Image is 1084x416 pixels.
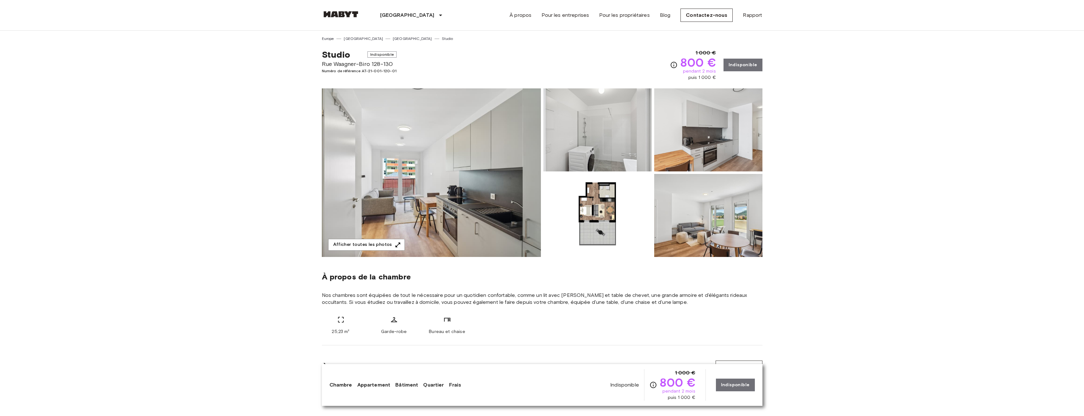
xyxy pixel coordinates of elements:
font: puis 1 000 € [688,75,716,80]
a: Bâtiment [395,381,418,389]
font: Numéro de référence AT-21-001-120-01 [322,68,397,73]
font: 1 000 € [675,370,695,376]
a: Europe [322,36,334,42]
a: Chambre [329,381,352,389]
a: Appartement [357,381,391,389]
a: Rapport [743,11,762,19]
font: À propos [510,12,531,18]
font: Bureau et chaise [429,329,465,334]
a: [GEOGRAPHIC_DATA] [393,36,432,42]
svg: Consultez l'aperçu des tarifs pour connaître le détail complet. Veuillez noter que les réductions... [649,381,657,389]
font: Bâtiment [395,382,418,388]
font: 25,23 m² [332,329,349,334]
font: Quartier [423,382,444,388]
font: Blog [660,12,671,18]
img: Photo de l'unité AT-21-001-120-01 [654,88,762,171]
font: Nos chambres sont équipées de tout le nécessaire pour un quotidien confortable, comme un lit avec... [322,292,747,305]
a: [GEOGRAPHIC_DATA] [344,36,383,42]
a: Pour les entreprises [542,11,589,19]
font: À propos de l'appartement [322,362,421,372]
img: Photo de l'unité AT-21-001-120-01 [654,174,762,257]
img: Habitude [322,11,360,17]
font: 800 € [660,375,695,389]
a: Frais [449,381,461,389]
font: Studio [322,49,350,60]
a: Quartier [423,381,444,389]
font: Pour les entreprises [542,12,589,18]
font: Indisponible [370,52,394,57]
font: Contactez-nous [686,12,727,18]
button: Afficher toutes les photos [328,239,405,251]
font: À propos de la chambre [322,272,411,281]
font: Garde-robe [381,329,407,334]
a: Contactez-nous [680,9,733,22]
font: 1 000 € [696,50,716,56]
font: Frais [449,382,461,388]
font: [GEOGRAPHIC_DATA] [380,12,435,18]
font: Chambre [329,382,352,388]
img: Photo de l'unité AT-21-001-120-01 [543,174,652,257]
font: Afficher toutes les photos [333,242,392,247]
img: Photo de l'unité AT-21-001-120-01 [543,88,652,171]
font: Rapport [743,12,762,18]
img: Image marketing de l'unité AT-21-001-120-01 [322,88,541,257]
a: Studio [442,36,453,42]
a: Pour les propriétaires [599,11,649,19]
font: pendant 2 mois [662,388,695,394]
a: À propos [510,11,531,19]
font: Rue Waagner-Biro 128-130 [322,61,393,67]
a: Blog [660,11,671,19]
button: Voir la carte 3D [716,361,762,374]
font: puis 1 000 € [668,395,695,400]
svg: Consultez l'aperçu des tarifs pour connaître le détail complet. Veuillez noter que les réductions... [670,61,678,69]
font: 800 € [680,55,716,69]
font: Indisponible [610,382,639,388]
font: Pour les propriétaires [599,12,649,18]
font: pendant 2 mois [683,68,716,74]
font: Appartement [357,382,391,388]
